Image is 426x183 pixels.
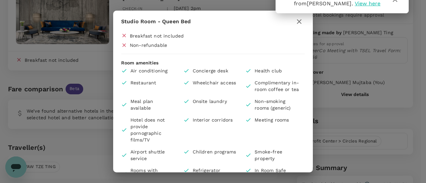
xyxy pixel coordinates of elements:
p: Onsite laundry [193,98,238,105]
p: Air conditioning [130,67,175,74]
p: Meal plan available [130,98,175,111]
p: Smoke-free property [255,148,300,162]
p: Health club [255,67,300,74]
span: [PERSON_NAME] [307,0,352,7]
p: Rooms with Balcony [130,167,175,180]
div: Breakfast not included [130,33,184,39]
p: Studio Room - Queen Bed [121,18,191,26]
p: In Room Safe [255,167,300,174]
p: Hotel does not provide pornographic films/TV [130,117,175,143]
p: Concierge desk [193,67,238,74]
span: View here [355,0,380,7]
p: Non-smoking rooms (generic) [255,98,300,111]
div: Non-refundable [130,42,167,48]
p: Children programs [193,148,238,155]
p: Meeting rooms [255,117,300,123]
p: Refrigerator [193,167,238,174]
p: Restaurant [130,79,175,86]
p: Room amenities [121,59,305,66]
p: Airport shuttle service [130,148,175,162]
p: Complimentary in-room coffee or tea [255,79,300,93]
p: Wheelchair access [193,79,238,86]
p: Interior corridors [193,117,238,123]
